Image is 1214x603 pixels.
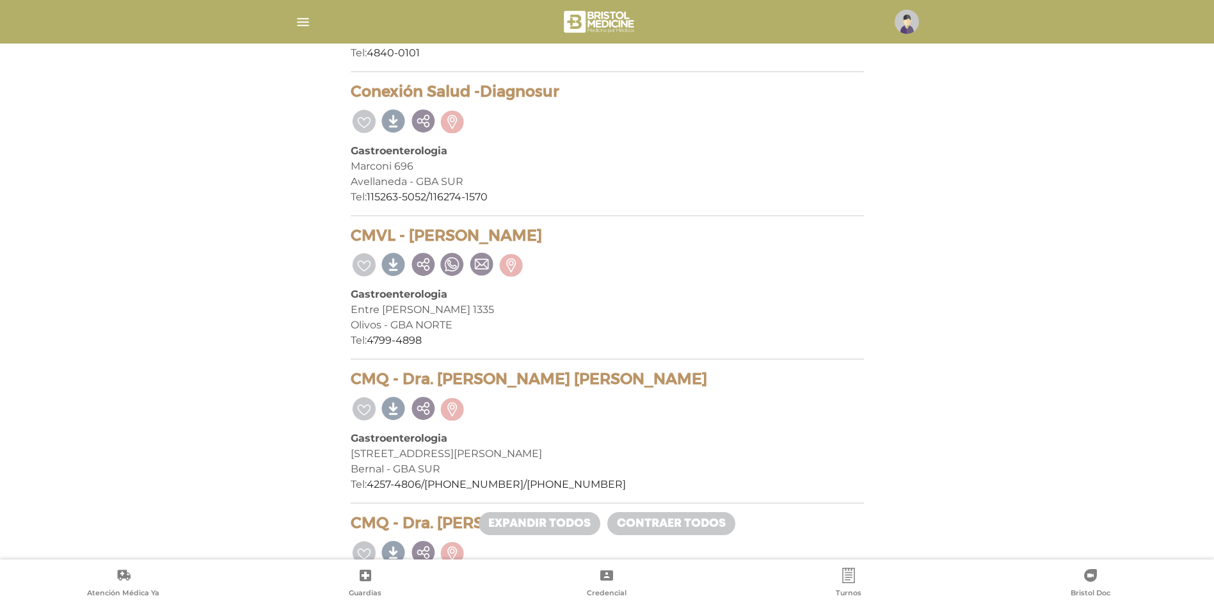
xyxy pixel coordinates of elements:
[351,189,864,205] div: Tel:
[87,588,159,600] span: Atención Médica Ya
[351,159,864,174] div: Marconi 696
[367,47,420,59] a: 4840-0101
[895,10,919,34] img: profile-placeholder.svg
[562,6,638,37] img: bristol-medicine-blanco.png
[3,568,244,600] a: Atención Médica Ya
[351,174,864,189] div: Avellaneda - GBA SUR
[244,568,486,600] a: Guardias
[351,288,447,300] b: Gastroenterologia
[587,588,627,600] span: Credencial
[486,568,728,600] a: Credencial
[367,334,422,346] a: 4799-4898
[351,333,864,348] div: Tel:
[1071,588,1110,600] span: Bristol Doc
[351,83,864,101] h4: Conexión Salud -Diagnosur
[351,302,864,318] div: Entre [PERSON_NAME] 1335
[351,45,864,61] div: Tel:
[351,477,864,492] div: Tel:
[351,462,864,477] div: Bernal - GBA SUR
[351,227,864,245] h4: CMVL - [PERSON_NAME]
[728,568,970,600] a: Turnos
[351,318,864,333] div: Olivos - GBA NORTE
[351,370,864,389] h4: CMQ - Dra. [PERSON_NAME] [PERSON_NAME]
[479,512,600,535] a: Expandir todos
[351,432,447,444] b: Gastroenterologia
[970,568,1211,600] a: Bristol Doc
[607,512,735,535] a: Contraer todos
[351,446,864,462] div: [STREET_ADDRESS][PERSON_NAME]
[351,145,447,157] b: Gastroenterologia
[349,588,381,600] span: Guardias
[295,14,311,30] img: Cober_menu-lines-white.svg
[367,478,626,490] a: 4257-4806/[PHONE_NUMBER]/[PHONE_NUMBER]
[836,588,861,600] span: Turnos
[367,191,488,203] a: 115263-5052/116274-1570
[351,514,864,533] h4: CMQ - Dra. [PERSON_NAME]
